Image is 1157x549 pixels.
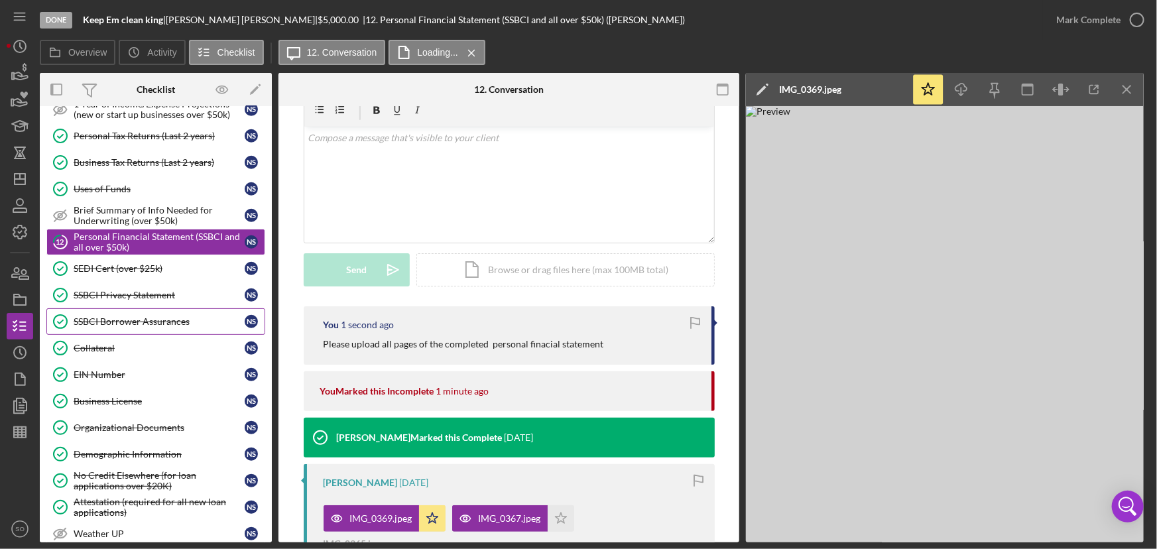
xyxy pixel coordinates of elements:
[74,396,245,406] div: Business License
[46,96,265,123] a: 1 Year of Income/Expense Projections (new or start up businesses over $50k)NS
[83,14,163,25] b: Keep Em clean king
[307,47,377,58] label: 12. Conversation
[417,47,458,58] label: Loading...
[779,84,841,95] div: IMG_0369.jpeg
[74,131,245,141] div: Personal Tax Returns (Last 2 years)
[245,421,258,434] div: N S
[46,520,265,547] a: Weather UPNS
[400,477,429,488] time: 2025-08-08 00:57
[304,253,410,286] button: Send
[245,474,258,487] div: N S
[1043,7,1150,33] button: Mark Complete
[505,432,534,443] time: 2025-08-08 02:02
[324,538,695,549] div: IMG_0365.jpeg
[746,106,1144,542] img: Preview
[245,235,258,249] div: N S
[324,337,604,351] p: Please upload all pages of the completed personal finacial statement
[341,320,395,330] time: 2025-08-11 20:51
[74,470,245,491] div: No Credit Elsewhere (for loan applications over $20K)
[119,40,185,65] button: Activity
[46,335,265,361] a: CollateralNS
[1112,491,1144,522] div: Open Intercom Messenger
[56,237,64,246] tspan: 12
[245,262,258,275] div: N S
[46,176,265,202] a: Uses of FundsNS
[324,505,446,532] button: IMG_0369.jpeg
[74,231,245,253] div: Personal Financial Statement (SSBCI and all over $50k)
[46,361,265,388] a: EIN NumberNS
[245,501,258,514] div: N S
[15,526,25,533] text: SO
[245,288,258,302] div: N S
[166,15,318,25] div: [PERSON_NAME] [PERSON_NAME] |
[46,414,265,441] a: Organizational DocumentsNS
[324,320,339,330] div: You
[46,202,265,229] a: Brief Summary of Info Needed for Underwriting (over $50k)NS
[245,368,258,381] div: N S
[74,449,245,459] div: Demographic Information
[245,209,258,222] div: N S
[245,182,258,196] div: N S
[320,386,434,396] div: You Marked this Incomplete
[217,47,255,58] label: Checklist
[452,505,574,532] button: IMG_0367.jpeg
[74,497,245,518] div: Attestation (required for all new loan applications)
[68,47,107,58] label: Overview
[40,12,72,29] div: Done
[46,229,265,255] a: 12Personal Financial Statement (SSBCI and all over $50k)NS
[7,516,33,542] button: SO
[74,528,245,539] div: Weather UP
[74,205,245,226] div: Brief Summary of Info Needed for Underwriting (over $50k)
[245,103,258,116] div: N S
[189,40,264,65] button: Checklist
[363,15,685,25] div: | 12. Personal Financial Statement (SSBCI and all over $50k) ([PERSON_NAME])
[245,156,258,169] div: N S
[74,369,245,380] div: EIN Number
[46,494,265,520] a: Attestation (required for all new loan applications)NS
[474,84,544,95] div: 12. Conversation
[245,341,258,355] div: N S
[46,255,265,282] a: SEDI Cert (over $25k)NS
[83,15,166,25] div: |
[245,129,258,143] div: N S
[346,253,367,286] div: Send
[46,467,265,494] a: No Credit Elsewhere (for loan applications over $20K)NS
[337,432,503,443] div: [PERSON_NAME] Marked this Complete
[436,386,489,396] time: 2025-08-11 20:49
[74,343,245,353] div: Collateral
[46,308,265,335] a: SSBCI Borrower AssurancesNS
[245,395,258,408] div: N S
[74,316,245,327] div: SSBCI Borrower Assurances
[74,290,245,300] div: SSBCI Privacy Statement
[46,282,265,308] a: SSBCI Privacy StatementNS
[74,157,245,168] div: Business Tax Returns (Last 2 years)
[350,513,412,524] div: IMG_0369.jpeg
[245,315,258,328] div: N S
[1056,7,1121,33] div: Mark Complete
[74,184,245,194] div: Uses of Funds
[46,388,265,414] a: Business LicenseNS
[137,84,175,95] div: Checklist
[46,441,265,467] a: Demographic InformationNS
[318,15,363,25] div: $5,000.00
[46,123,265,149] a: Personal Tax Returns (Last 2 years)NS
[479,513,541,524] div: IMG_0367.jpeg
[245,527,258,540] div: N S
[389,40,485,65] button: Loading...
[147,47,176,58] label: Activity
[74,263,245,274] div: SEDI Cert (over $25k)
[278,40,386,65] button: 12. Conversation
[245,448,258,461] div: N S
[74,99,245,120] div: 1 Year of Income/Expense Projections (new or start up businesses over $50k)
[324,477,398,488] div: [PERSON_NAME]
[40,40,115,65] button: Overview
[46,149,265,176] a: Business Tax Returns (Last 2 years)NS
[74,422,245,433] div: Organizational Documents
